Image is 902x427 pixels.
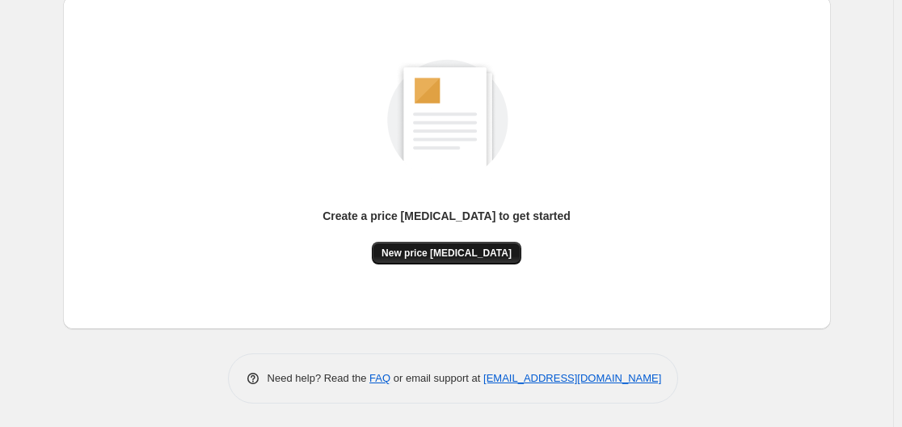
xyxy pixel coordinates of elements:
[372,242,521,264] button: New price [MEDICAL_DATA]
[483,372,661,384] a: [EMAIL_ADDRESS][DOMAIN_NAME]
[369,372,390,384] a: FAQ
[381,247,512,260] span: New price [MEDICAL_DATA]
[390,372,483,384] span: or email support at
[268,372,370,384] span: Need help? Read the
[322,208,571,224] p: Create a price [MEDICAL_DATA] to get started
